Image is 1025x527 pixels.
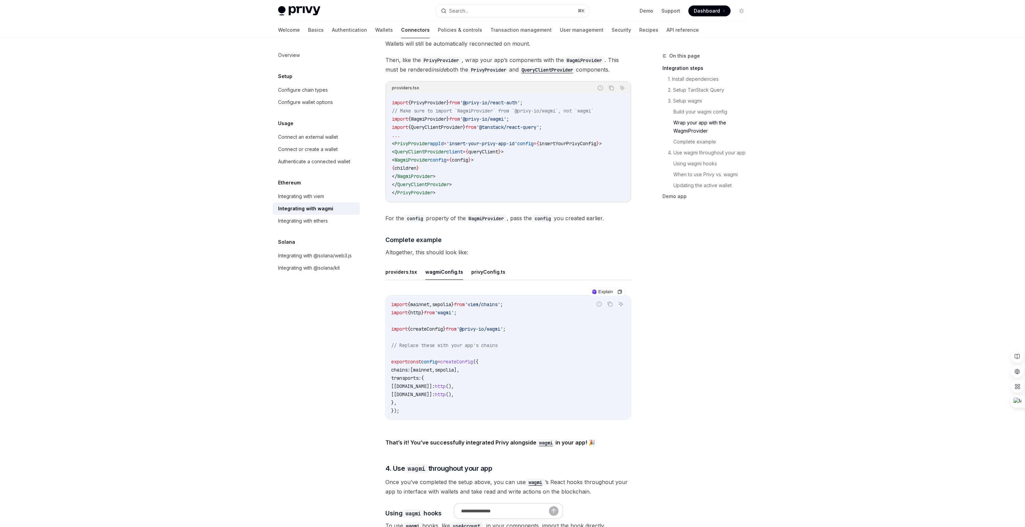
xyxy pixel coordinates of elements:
[430,140,444,147] span: appId
[618,84,627,92] button: Ask AI
[457,326,503,332] span: '@privy-io/wagmi'
[662,63,752,74] a: Integration steps
[395,140,430,147] span: PrivyProvider
[498,149,501,155] span: }
[273,96,360,108] a: Configure wallet options
[385,213,631,223] span: For the property of the , pass the you created earlier.
[410,367,413,373] span: [
[375,22,393,38] a: Wallets
[449,116,460,122] span: from
[278,145,338,153] div: Connect or create a wallet
[661,7,680,14] a: Support
[416,165,419,171] span: }
[539,124,542,130] span: ;
[308,22,324,38] a: Basics
[471,264,505,280] button: privyConfig.ts
[526,479,545,486] code: wagmi
[536,439,555,446] a: wagmi
[668,85,752,95] a: 2. Setup TanStack Query
[410,310,421,316] span: http
[607,84,616,92] button: Copy the contents from the code block
[463,149,465,155] span: =
[673,106,752,117] a: Build your wagmi config
[673,158,752,169] a: Using wagmi hooks
[517,140,534,147] span: config
[392,124,408,130] span: import
[397,181,449,187] span: QueryClientProvider
[639,22,658,38] a: Recipes
[616,300,625,308] button: Ask AI
[451,301,454,307] span: }
[432,301,451,307] span: sepolia
[273,190,360,202] a: Integrating with viem
[392,84,419,92] div: providers.tsx
[391,391,435,397] span: [[DOMAIN_NAME]]:
[273,262,360,274] a: Integrating with @solana/kit
[408,326,410,332] span: {
[578,8,585,14] span: ⌘ K
[392,132,400,138] span: ...
[443,326,446,332] span: }
[278,192,324,200] div: Integrating with viem
[606,300,614,308] button: Copy the contents from the code block
[452,157,468,163] span: config
[421,359,438,365] span: config
[392,100,408,106] span: import
[391,359,408,365] span: export
[433,190,435,196] span: >
[408,301,410,307] span: {
[599,140,602,147] span: >
[460,100,520,106] span: '@privy-io/react-auth'
[435,383,446,389] span: http
[640,7,653,14] a: Demo
[436,5,589,17] button: Search...⌘K
[410,326,443,332] span: createConfig
[273,155,360,168] a: Authenticate a connected wallet
[667,22,699,38] a: API reference
[662,191,752,202] a: Demo app
[421,310,424,316] span: }
[468,157,471,163] span: }
[385,477,631,496] span: Once you’ve completed the setup above, you can use ’s React hooks throughout your app to interfac...
[449,181,452,187] span: >
[506,116,509,122] span: ;
[476,124,539,130] span: '@tanstack/react-query'
[500,301,503,307] span: ;
[273,131,360,143] a: Connect an external wallet
[401,22,430,38] a: Connectors
[536,140,539,147] span: {
[392,190,397,196] span: </
[391,326,408,332] span: import
[534,140,536,147] span: =
[438,359,440,365] span: =
[446,116,449,122] span: }
[446,100,449,106] span: }
[411,116,446,122] span: WagmiProvider
[429,301,432,307] span: ,
[392,181,397,187] span: </
[385,235,442,244] span: Complete example
[468,66,509,74] code: PrivyProvider
[421,57,462,64] code: PrivyProvider
[392,173,397,179] span: </
[278,119,293,127] h5: Usage
[668,74,752,85] a: 1. Install dependencies
[404,215,426,222] code: config
[392,140,395,147] span: <
[408,310,410,316] span: {
[392,116,408,122] span: import
[413,367,432,373] span: mainnet
[438,22,482,38] a: Policies & controls
[385,247,631,257] span: Altogether, this should look like:
[465,301,500,307] span: 'viem/chains'
[278,51,300,59] div: Overview
[465,149,468,155] span: {
[673,169,752,180] a: When to use Privy vs. wagmi
[432,367,435,373] span: ,
[385,464,492,473] span: 4. Use throughout your app
[446,391,454,397] span: (),
[595,300,603,308] button: Report incorrect code
[408,116,411,122] span: {
[278,264,340,272] div: Integrating with @solana/kit
[473,359,478,365] span: ({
